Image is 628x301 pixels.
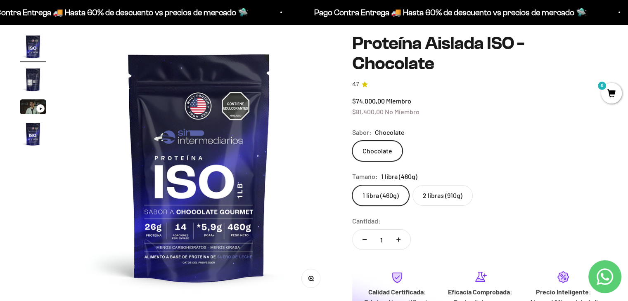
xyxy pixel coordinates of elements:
button: Ir al artículo 1 [20,33,46,62]
a: 4.74.7 de 5.0 estrellas [352,80,608,89]
label: Cantidad: [352,216,381,226]
span: $74.000,00 [352,97,385,105]
span: Chocolate [375,127,405,138]
legend: Sabor: [352,127,372,138]
strong: Calidad Certificada: [368,288,426,296]
a: 0 [601,89,622,99]
strong: Eficacia Comprobada: [448,288,512,296]
img: Proteína Aislada ISO - Chocolate [20,66,46,93]
img: Proteína Aislada ISO - Chocolate [20,121,46,147]
legend: Tamaño: [352,171,378,182]
span: 1 libra (460g) [381,171,417,182]
span: 4.7 [352,80,359,89]
span: No Miembro [385,108,419,115]
mark: 0 [597,81,607,91]
span: $81.400,00 [352,108,384,115]
span: Miembro [386,97,411,105]
p: Pago Contra Entrega 🚚 Hasta 60% de descuento vs precios de mercado 🛸 [314,6,586,19]
strong: Precio Inteligente: [536,288,591,296]
img: Proteína Aislada ISO - Chocolate [20,33,46,60]
h1: Proteína Aislada ISO - Chocolate [352,33,608,73]
button: Ir al artículo 4 [20,121,46,150]
button: Ir al artículo 2 [20,66,46,95]
button: Aumentar cantidad [386,230,410,249]
img: Proteína Aislada ISO - Chocolate [66,33,332,299]
button: Ir al artículo 3 [20,99,46,117]
button: Reducir cantidad [353,230,377,249]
